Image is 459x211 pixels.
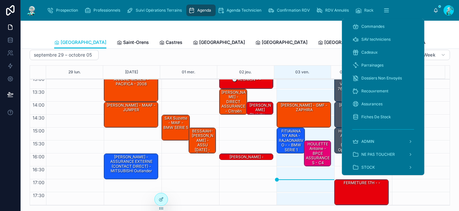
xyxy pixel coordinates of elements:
[262,39,308,46] span: [GEOGRAPHIC_DATA]
[220,77,273,82] div: 🕒 RÉUNION - -
[166,39,182,46] span: Castres
[348,111,418,123] a: Fiches De Stock
[277,128,305,153] div: FITIAVANA NY AINA - RAJAONARIVO - - BMW SERIE 1
[186,5,216,16] a: Agenda
[220,154,273,160] div: [PERSON_NAME] - L'OLIVIER -
[361,50,378,55] span: Cadeaux
[123,39,149,46] span: Saint-Orens
[31,167,46,172] span: 16:30
[31,180,46,185] span: 17:00
[423,52,435,58] span: Week
[361,63,384,68] span: Parrainages
[348,149,418,160] a: NE PAS TOUCHER
[105,102,158,113] div: [PERSON_NAME] - MAAF - JUMPER
[136,8,182,13] span: Suivi Opérations Terrains
[278,128,304,153] div: FITIAVANA NY AINA - RAJAONARIVO - - BMW SERIE 1
[83,5,125,16] a: Professionnels
[247,102,273,114] div: [PERSON_NAME] chalotte - - ford transit 2013 mk6
[31,128,46,133] span: 15:00
[54,37,106,49] a: [GEOGRAPHIC_DATA]
[125,66,138,79] button: [DATE]
[104,76,158,101] div: ANNANE MERIEM - PACIFICA - 2008
[220,76,273,89] div: 🕒 RÉUNION - -
[104,102,158,127] div: [PERSON_NAME] - MAAF - JUMPER
[419,50,450,60] button: Week
[348,98,418,110] a: Assurances
[364,8,374,13] span: Rack
[266,5,314,16] a: Confirmation RDV
[348,72,418,84] a: Dossiers Non Envoyés
[336,128,362,153] div: HOULETTE Antoine - FATEC (SNCF) - opel vivaro
[31,193,46,198] span: 17:30
[43,3,433,17] div: scrollable content
[277,102,331,127] div: [PERSON_NAME] - GMF - ZAPHIRA
[190,128,215,157] div: BESSAIAH-[PERSON_NAME] - ASSU [DATE] - [DATE]
[361,101,383,107] span: Assurances
[125,5,186,16] a: Suivi Opérations Terrains
[220,90,247,119] div: [PERSON_NAME] - DIRECT ASSURANCE - Citroën jumper
[361,139,374,144] span: ADMIN
[314,5,353,16] a: RDV Annulés
[361,24,385,29] span: Commandes
[189,128,215,153] div: BESSAIAH-[PERSON_NAME] - ASSU [DATE] - [DATE]
[361,114,391,120] span: Fiches De Stock
[336,180,388,186] div: FERMETURE 17H - -
[361,37,391,42] span: SAV techniciens
[335,128,362,153] div: HOULETTE Antoine - FATEC (SNCF) - opel vivaro
[278,102,330,113] div: [PERSON_NAME] - GMF - ZAPHIRA
[68,66,81,79] button: 29 lun.
[105,77,158,87] div: ANNANE MERIEM - PACIFICA - 2008
[336,102,388,113] div: [PERSON_NAME] - AXA - Peugeot 2008
[227,8,261,13] span: Agenda Technicien
[348,136,418,147] a: ADMIN
[335,102,388,127] div: [PERSON_NAME] - AXA - Peugeot 2008
[34,52,92,58] h2: septembre 29 – octobre 05
[45,5,83,16] a: Prospection
[104,154,158,179] div: [PERSON_NAME] - ASSURANCE EXTERNE (CONTACT DIRECT) - MITSUBISHI Outlander
[197,8,211,13] span: Agenda
[318,37,370,49] a: [GEOGRAPHIC_DATA]
[336,77,388,97] div: SOLENE - L'OLIVIER - VOLKSWAGEN Polo DA-761-ED V 5 portes 1.2 i 12V 60 cv
[348,59,418,71] a: Parrainages
[335,76,388,101] div: SOLENE - L'OLIVIER - VOLKSWAGEN Polo DA-761-ED V 5 portes 1.2 i 12V 60 cv
[325,8,349,13] span: RDV Annulés
[56,8,78,13] span: Prospection
[342,19,425,175] div: scrollable content
[277,8,310,13] span: Confirmation RDV
[216,5,266,16] a: Agenda Technicien
[117,37,149,49] a: Saint-Orens
[335,180,388,205] div: FERMETURE 17H - -
[61,39,106,46] span: [GEOGRAPHIC_DATA]
[182,66,195,79] button: 01 mer.
[31,141,46,146] span: 15:30
[361,76,402,81] span: Dossiers Non Envoyés
[220,154,273,165] div: [PERSON_NAME] - L'OLIVIER -
[199,39,245,46] span: [GEOGRAPHIC_DATA]
[304,141,331,166] div: HOULETTE Antoine - BPCE ASSURANCES - C4
[361,89,388,94] span: Recouvrement
[163,115,189,131] div: SAX Suzette - MAIF - BMW SERIE 5
[31,115,46,121] span: 14:30
[361,152,395,157] span: NE PAS TOUCHER
[239,66,252,79] button: 02 jeu.
[193,37,245,49] a: [GEOGRAPHIC_DATA]
[305,141,330,166] div: HOULETTE Antoine - BPCE ASSURANCES - C4
[105,154,158,174] div: [PERSON_NAME] - ASSURANCE EXTERNE (CONTACT DIRECT) - MITSUBISHI Outlander
[220,89,247,114] div: [PERSON_NAME] - DIRECT ASSURANCE - Citroën jumper
[340,66,379,79] div: 04 [PERSON_NAME].
[162,115,190,140] div: SAX Suzette - MAIF - BMW SERIE 5
[248,102,273,127] div: [PERSON_NAME] chalotte - - ford transit 2013 mk6
[353,5,378,16] a: Rack
[324,39,370,46] span: [GEOGRAPHIC_DATA]
[93,8,120,13] span: Professionnels
[295,66,309,79] button: 03 ven.
[348,47,418,58] a: Cadeaux
[31,154,46,159] span: 16:00
[255,37,308,49] a: [GEOGRAPHIC_DATA]
[31,89,46,95] span: 13:30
